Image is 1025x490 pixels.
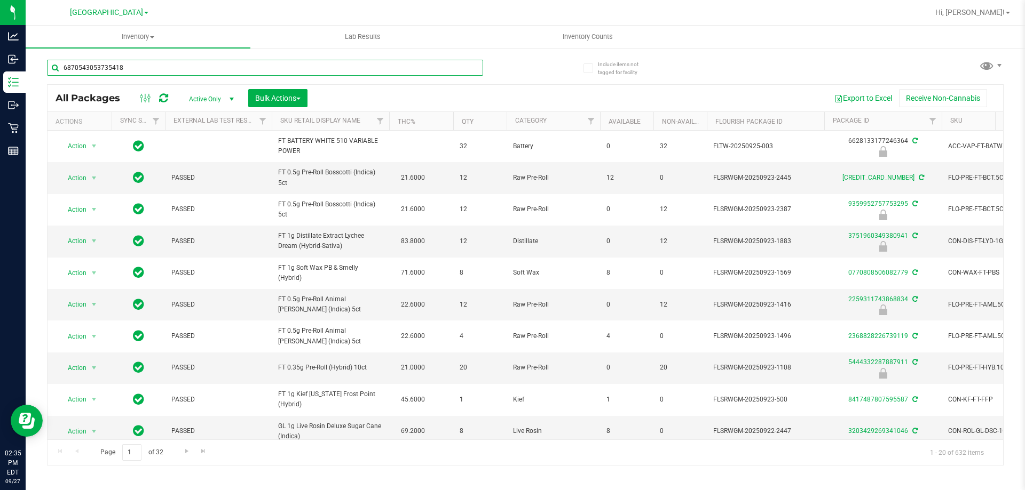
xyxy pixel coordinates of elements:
[513,395,594,405] span: Kief
[5,448,21,477] p: 02:35 PM EDT
[606,426,647,436] span: 8
[848,269,908,276] a: 0770808506082779
[8,77,19,87] inline-svg: Inventory
[950,117,963,124] a: SKU
[848,200,908,207] a: 9359952757753295
[460,426,500,436] span: 8
[660,236,700,246] span: 12
[88,297,101,312] span: select
[88,392,101,407] span: select
[398,118,415,125] a: THC%
[713,395,818,405] span: FLSRWGM-20250923-500
[58,297,87,312] span: Action
[88,171,101,186] span: select
[396,423,430,439] span: 69.2000
[715,118,783,125] a: Flourish Package ID
[660,395,700,405] span: 0
[88,234,101,248] span: select
[513,141,594,151] span: Battery
[278,294,383,315] span: FT 0.5g Pre-Roll Animal [PERSON_NAME] (Indica) 5ct
[911,200,918,207] span: Sync from Compliance System
[842,174,914,181] a: [CREDIT_CARD_NUMBER]
[171,395,265,405] span: PASSED
[26,32,250,42] span: Inventory
[88,202,101,217] span: select
[460,141,500,151] span: 32
[911,295,918,303] span: Sync from Compliance System
[133,392,144,407] span: In Sync
[11,405,43,437] iframe: Resource center
[8,100,19,110] inline-svg: Outbound
[396,360,430,375] span: 21.0000
[460,300,500,310] span: 12
[278,389,383,409] span: FT 1g Kief [US_STATE] Frost Point (Hybrid)
[911,232,918,239] span: Sync from Compliance System
[713,363,818,373] span: FLSRWGM-20250923-1108
[462,118,474,125] a: Qty
[911,269,918,276] span: Sync from Compliance System
[396,234,430,249] span: 83.8000
[460,331,500,341] span: 4
[396,328,430,344] span: 22.6000
[713,331,818,341] span: FLSRWGM-20250923-1496
[58,424,87,439] span: Action
[460,268,500,278] span: 8
[254,112,272,130] a: Filter
[174,117,257,124] a: External Lab Test Result
[609,118,641,125] a: Available
[823,210,943,220] div: Newly Received
[606,331,647,341] span: 4
[171,236,265,246] span: PASSED
[660,331,700,341] span: 0
[278,136,383,156] span: FT BATTERY WHITE 510 VARIABLE POWER
[606,363,647,373] span: 0
[460,173,500,183] span: 12
[513,268,594,278] span: Soft Wax
[278,363,383,373] span: FT 0.35g Pre-Roll (Hybrid) 10ct
[133,234,144,248] span: In Sync
[848,427,908,435] a: 3203429269341046
[917,174,924,181] span: Sync from Compliance System
[133,328,144,343] span: In Sync
[171,426,265,436] span: PASSED
[911,358,918,366] span: Sync from Compliance System
[179,444,194,459] a: Go to the next page
[58,171,87,186] span: Action
[548,32,627,42] span: Inventory Counts
[606,236,647,246] span: 0
[171,268,265,278] span: PASSED
[88,266,101,280] span: select
[396,170,430,186] span: 21.6000
[133,170,144,185] span: In Sync
[280,117,360,124] a: Sku Retail Display Name
[460,395,500,405] span: 1
[278,231,383,251] span: FT 1g Distillate Extract Lychee Dream (Hybrid-Sativa)
[88,424,101,439] span: select
[911,396,918,403] span: Sync from Compliance System
[924,112,942,130] a: Filter
[660,268,700,278] span: 0
[833,117,869,124] a: Package ID
[513,173,594,183] span: Raw Pre-Roll
[823,241,943,252] div: Newly Received
[278,421,383,441] span: GL 1g Live Rosin Deluxe Sugar Cane (Indica)
[606,395,647,405] span: 1
[171,204,265,214] span: PASSED
[827,89,899,107] button: Export to Excel
[133,360,144,375] span: In Sync
[660,300,700,310] span: 12
[660,426,700,436] span: 0
[396,265,430,280] span: 71.6000
[606,300,647,310] span: 0
[396,202,430,217] span: 21.6000
[8,123,19,133] inline-svg: Retail
[713,173,818,183] span: FLSRWGM-20250923-2445
[823,368,943,379] div: Newly Received
[58,266,87,280] span: Action
[171,363,265,373] span: PASSED
[713,300,818,310] span: FLSRWGM-20250923-1416
[713,268,818,278] span: FLSRWGM-20250923-1569
[713,141,818,151] span: FLTW-20250925-003
[899,89,987,107] button: Receive Non-Cannabis
[255,94,301,102] span: Bulk Actions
